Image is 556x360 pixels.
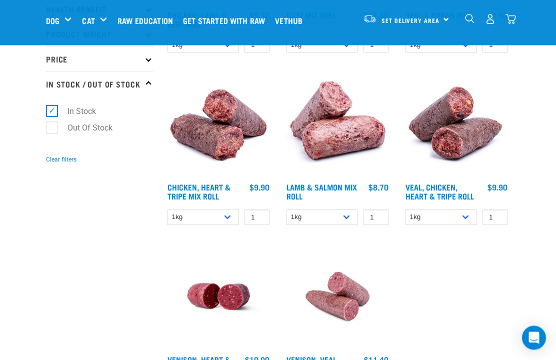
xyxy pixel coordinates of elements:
span: Set Delivery Area [381,18,439,22]
div: $9.90 [249,183,269,192]
label: In Stock [51,105,100,118]
input: 1 [363,210,388,225]
label: Out Of Stock [51,122,116,134]
input: 1 [482,210,507,225]
img: home-icon@2x.png [505,14,516,24]
a: Lamb & Salmon Mix Roll [286,185,357,198]
a: Veal, Chicken, Heart & Tripe Roll [405,185,474,198]
a: Raw Education [115,0,180,40]
button: Clear filters [46,155,76,164]
a: Dog [46,14,59,26]
a: Chicken, Heart & Tripe Mix Roll [167,185,230,198]
div: Open Intercom Messenger [522,326,546,350]
img: Venison Veal Salmon Tripe 1651 [284,243,391,350]
img: van-moving.png [363,14,376,23]
img: user.png [485,14,495,24]
a: Vethub [272,0,310,40]
div: $9.90 [487,183,507,192]
input: 1 [244,210,269,225]
a: Cat [82,14,94,26]
p: In Stock / Out Of Stock [46,72,153,97]
img: 1261 Lamb Salmon Roll 01 [284,71,391,178]
img: Chicken Heart Tripe Roll 01 [165,71,272,178]
div: $8.70 [368,183,388,192]
img: home-icon-1@2x.png [465,14,474,23]
p: Price [46,47,153,72]
a: Get started with Raw [180,0,272,40]
img: Raw Essentials Venison Heart & Tripe Hypoallergenic Raw Pet Food Bulk Roll Unwrapped [165,243,272,350]
img: 1263 Chicken Organ Roll 02 [403,71,510,178]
